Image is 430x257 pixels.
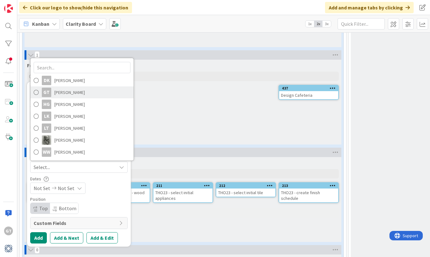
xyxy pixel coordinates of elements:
[4,227,13,235] div: GT
[39,205,48,211] span: Top
[279,183,338,189] div: 213
[4,4,13,13] img: Visit kanbanzone.com
[54,112,85,121] span: [PERSON_NAME]
[4,244,13,253] img: avatar
[58,184,74,192] span: Not Set
[34,184,50,192] span: Not Set
[54,123,85,133] span: [PERSON_NAME]
[216,183,275,197] div: 212THO23 - select initial tile
[30,86,134,98] a: GT[PERSON_NAME]
[279,85,338,91] div: 437
[59,205,76,211] span: Bottom
[30,134,134,146] a: PA[PERSON_NAME]
[42,135,51,145] img: PA
[30,156,43,160] span: Owner
[42,147,51,157] div: WW
[42,88,51,97] div: GT
[306,21,314,27] span: 1x
[35,246,40,254] span: 0
[322,21,331,27] span: 3x
[86,232,118,243] button: Add & Edit
[282,86,338,90] div: 437
[42,76,51,85] div: DK
[34,219,116,227] span: Custom Fields
[54,88,85,97] span: [PERSON_NAME]
[30,110,134,122] a: LK[PERSON_NAME]
[30,74,134,86] a: DK[PERSON_NAME]
[42,100,51,109] div: HG
[30,232,47,243] button: Add
[216,182,276,197] a: 212THO23 - select initial tile
[282,183,338,188] div: 213
[13,1,29,8] span: Support
[216,183,275,189] div: 212
[54,76,85,85] span: [PERSON_NAME]
[153,189,212,202] div: THO23 - select initial appliances
[35,51,40,59] span: 1
[19,2,132,13] div: Click our logo to show/hide this navigation
[338,18,385,30] input: Quick Filter...
[278,85,339,100] a: 437Design Cafeteria
[325,2,414,13] div: Add and manage tabs by clicking
[30,122,134,134] a: LT[PERSON_NAME]
[42,123,51,133] div: LT
[314,21,322,27] span: 2x
[153,182,213,203] a: 211THO23 - select initial appliances
[153,183,212,189] div: 211
[216,189,275,197] div: THO23 - select initial tile
[30,98,134,110] a: HG[PERSON_NAME]
[27,208,339,218] a: Show More (1)
[30,146,134,158] a: WW[PERSON_NAME]
[153,183,212,202] div: 211THO23 - select initial appliances
[279,85,338,99] div: 437Design Cafeteria
[66,21,96,27] b: Clarity Board
[50,232,83,243] button: Add & Next
[54,100,85,109] span: [PERSON_NAME]
[30,197,46,201] span: Position
[34,163,50,171] span: Select...
[30,177,41,181] span: Dates
[54,135,85,145] span: [PERSON_NAME]
[54,147,85,157] span: [PERSON_NAME]
[279,189,338,202] div: THO23 - create finish schedule
[27,62,92,68] span: Four Seasons Back of House
[32,20,49,28] span: Kanban
[278,182,339,203] a: 213THO23 - create finish schedule
[34,62,130,73] input: Search...
[219,183,275,188] div: 212
[279,183,338,202] div: 213THO23 - create finish schedule
[42,112,51,121] div: LK
[156,183,212,188] div: 211
[279,91,338,99] div: Design Cafeteria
